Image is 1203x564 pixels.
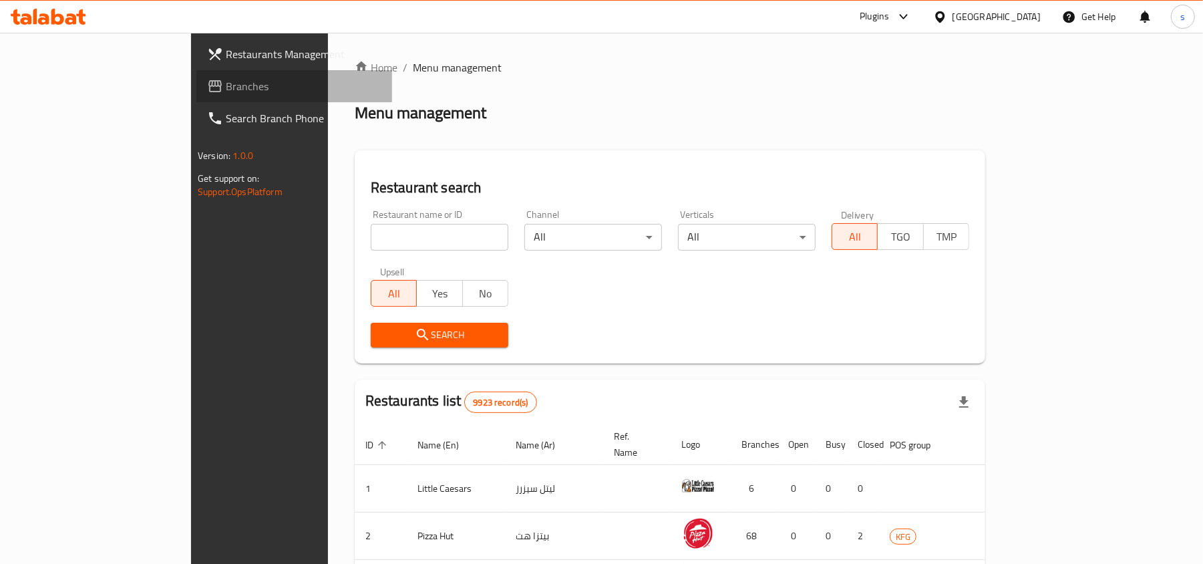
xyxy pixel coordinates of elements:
[380,267,405,276] label: Upsell
[860,9,889,25] div: Plugins
[417,437,476,453] span: Name (En)
[778,465,815,513] td: 0
[890,437,948,453] span: POS group
[847,465,879,513] td: 0
[838,227,872,247] span: All
[731,513,778,560] td: 68
[365,391,537,413] h2: Restaurants list
[681,517,715,550] img: Pizza Hut
[422,284,457,303] span: Yes
[883,227,918,247] span: TGO
[1180,9,1185,24] span: s
[923,223,969,250] button: TMP
[465,396,536,409] span: 9923 record(s)
[524,224,662,251] div: All
[953,9,1041,24] div: [GEOGRAPHIC_DATA]
[516,437,572,453] span: Name (Ar)
[929,227,964,247] span: TMP
[355,102,486,124] h2: Menu management
[847,513,879,560] td: 2
[832,223,878,250] button: All
[196,38,392,70] a: Restaurants Management
[877,223,923,250] button: TGO
[464,392,536,413] div: Total records count
[815,513,847,560] td: 0
[731,424,778,465] th: Branches
[355,59,985,76] nav: breadcrumb
[198,147,230,164] span: Version:
[226,46,381,62] span: Restaurants Management
[196,102,392,134] a: Search Branch Phone
[678,224,816,251] div: All
[365,437,391,453] span: ID
[416,280,462,307] button: Yes
[614,428,655,460] span: Ref. Name
[681,469,715,503] img: Little Caesars
[407,465,505,513] td: Little Caesars
[198,183,283,200] a: Support.OpsPlatform
[381,327,498,343] span: Search
[226,78,381,94] span: Branches
[847,424,879,465] th: Closed
[403,59,407,76] li: /
[731,465,778,513] td: 6
[377,284,411,303] span: All
[948,386,980,418] div: Export file
[505,465,603,513] td: ليتل سيزرز
[232,147,253,164] span: 1.0.0
[671,424,731,465] th: Logo
[226,110,381,126] span: Search Branch Phone
[505,513,603,560] td: بيتزا هت
[371,224,508,251] input: Search for restaurant name or ID..
[371,323,508,347] button: Search
[462,280,508,307] button: No
[371,280,417,307] button: All
[815,465,847,513] td: 0
[198,170,259,187] span: Get support on:
[841,210,874,219] label: Delivery
[196,70,392,102] a: Branches
[371,178,969,198] h2: Restaurant search
[890,529,916,545] span: KFG
[815,424,847,465] th: Busy
[413,59,502,76] span: Menu management
[468,284,503,303] span: No
[778,513,815,560] td: 0
[778,424,815,465] th: Open
[407,513,505,560] td: Pizza Hut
